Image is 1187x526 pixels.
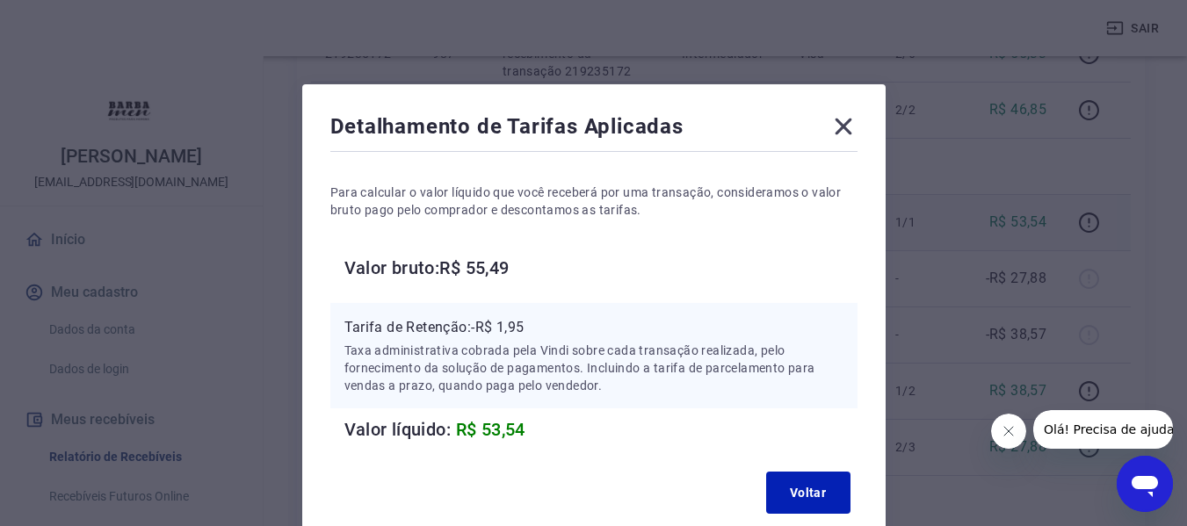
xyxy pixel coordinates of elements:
[344,317,843,338] p: Tarifa de Retenção: -R$ 1,95
[1033,410,1173,449] iframe: Mensagem da empresa
[991,414,1026,449] iframe: Fechar mensagem
[11,12,148,26] span: Olá! Precisa de ajuda?
[330,184,858,219] p: Para calcular o valor líquido que você receberá por uma transação, consideramos o valor bruto pag...
[456,419,525,440] span: R$ 53,54
[344,415,858,443] h6: Valor líquido:
[344,342,843,394] p: Taxa administrativa cobrada pela Vindi sobre cada transação realizada, pelo fornecimento da soluç...
[766,472,850,514] button: Voltar
[330,112,858,148] div: Detalhamento de Tarifas Aplicadas
[1117,456,1173,512] iframe: Botão para abrir a janela de mensagens
[344,254,858,282] h6: Valor bruto: R$ 55,49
